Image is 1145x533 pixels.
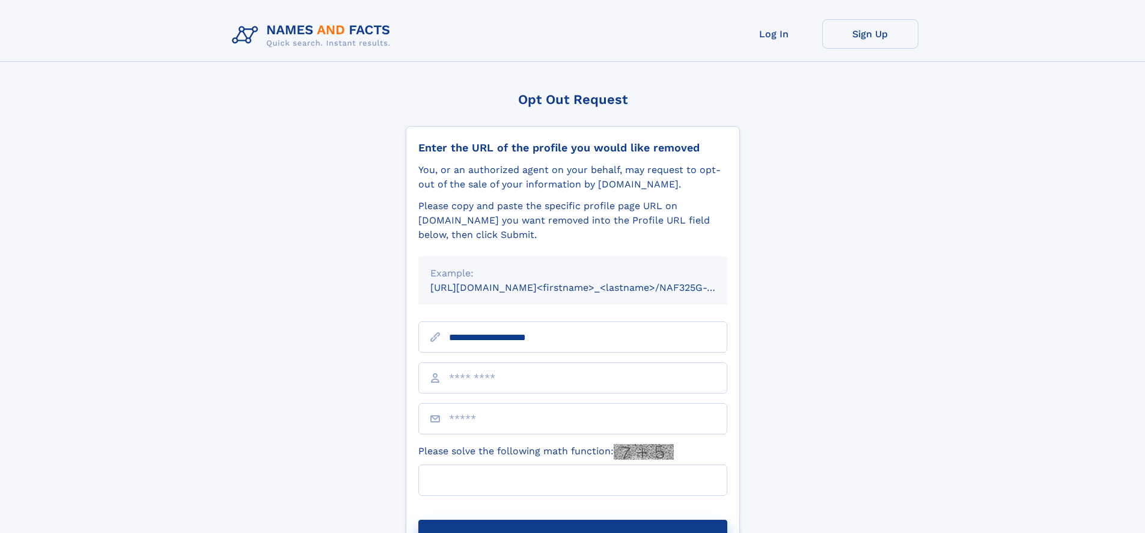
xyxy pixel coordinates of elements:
label: Please solve the following math function: [418,444,674,460]
div: Opt Out Request [406,92,740,107]
small: [URL][DOMAIN_NAME]<firstname>_<lastname>/NAF325G-xxxxxxxx [430,282,750,293]
div: You, or an authorized agent on your behalf, may request to opt-out of the sale of your informatio... [418,163,727,192]
div: Example: [430,266,715,281]
div: Enter the URL of the profile you would like removed [418,141,727,154]
a: Log In [726,19,822,49]
a: Sign Up [822,19,918,49]
img: Logo Names and Facts [227,19,400,52]
div: Please copy and paste the specific profile page URL on [DOMAIN_NAME] you want removed into the Pr... [418,199,727,242]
